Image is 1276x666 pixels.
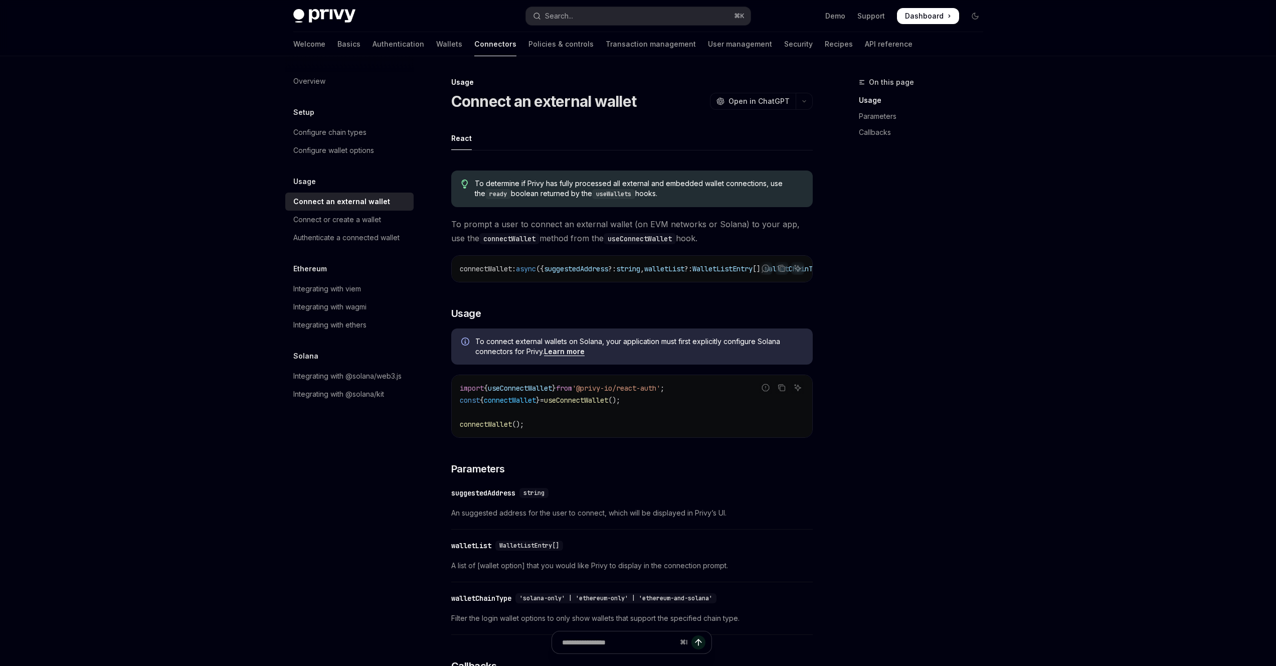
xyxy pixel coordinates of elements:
div: Configure chain types [293,126,367,138]
span: WalletListEntry[] [499,542,559,550]
button: Report incorrect code [759,381,772,394]
a: Learn more [544,347,585,356]
span: walletList [644,264,684,273]
span: An suggested address for the user to connect, which will be displayed in Privy’s UI. [451,507,813,519]
span: A list of [wallet option] that you would like Privy to display in the connection prompt. [451,560,813,572]
span: On this page [869,76,914,88]
span: } [552,384,556,393]
h5: Setup [293,106,314,118]
span: [], [753,264,765,273]
div: React [451,126,472,150]
code: connectWallet [479,233,539,244]
span: , [640,264,644,273]
a: Parameters [859,108,991,124]
span: { [484,384,488,393]
div: walletList [451,541,491,551]
span: To connect external wallets on Solana, your application must first explicitly configure Solana co... [475,337,803,357]
a: User management [708,32,772,56]
span: ?: [684,264,692,273]
span: ; [660,384,664,393]
span: ({ [536,264,544,273]
span: WalletListEntry [692,264,753,273]
a: Integrating with viem [285,280,414,298]
a: Usage [859,92,991,108]
div: Integrating with wagmi [293,301,367,313]
div: Integrating with ethers [293,319,367,331]
a: Integrating with wagmi [285,298,414,316]
span: To determine if Privy has fully processed all external and embedded wallet connections, use the b... [475,179,802,199]
span: connectWallet [484,396,536,405]
input: Ask a question... [562,631,676,653]
span: 'solana-only' | 'ethereum-only' | 'ethereum-and-solana' [519,594,712,602]
a: Integrating with ethers [285,316,414,334]
div: Integrating with viem [293,283,361,295]
button: Send message [691,635,705,649]
span: To prompt a user to connect an external wallet (on EVM networks or Solana) to your app, use the m... [451,217,813,245]
div: Authenticate a connected wallet [293,232,400,244]
a: Support [857,11,885,21]
a: Wallets [436,32,462,56]
a: Security [784,32,813,56]
a: Policies & controls [528,32,594,56]
code: useWallets [592,189,635,199]
span: Filter the login wallet options to only show wallets that support the specified chain type. [451,612,813,624]
button: Copy the contents from the code block [775,381,788,394]
h1: Connect an external wallet [451,92,637,110]
span: ⌘ K [734,12,745,20]
a: Authenticate a connected wallet [285,229,414,247]
a: Welcome [293,32,325,56]
a: Basics [337,32,360,56]
a: Integrating with @solana/kit [285,385,414,403]
span: } [536,396,540,405]
span: from [556,384,572,393]
a: Transaction management [606,32,696,56]
button: Open in ChatGPT [710,93,796,110]
h5: Solana [293,350,318,362]
span: const [460,396,480,405]
span: useConnectWallet [544,396,608,405]
a: API reference [865,32,913,56]
code: ready [485,189,511,199]
div: Integrating with @solana/web3.js [293,370,402,382]
svg: Info [461,338,471,348]
span: string [616,264,640,273]
div: Usage [451,77,813,87]
img: dark logo [293,9,355,23]
a: Connect an external wallet [285,193,414,211]
div: Overview [293,75,325,87]
span: (); [608,396,620,405]
a: Connect or create a wallet [285,211,414,229]
h5: Ethereum [293,263,327,275]
span: : [512,264,516,273]
span: Parameters [451,462,505,476]
code: useConnectWallet [604,233,676,244]
a: Configure wallet options [285,141,414,159]
div: Configure wallet options [293,144,374,156]
a: Callbacks [859,124,991,140]
span: Usage [451,306,481,320]
span: Open in ChatGPT [728,96,790,106]
button: Toggle dark mode [967,8,983,24]
button: Ask AI [791,381,804,394]
div: walletChainType [451,593,511,603]
span: suggestedAddress [544,264,608,273]
a: Integrating with @solana/web3.js [285,367,414,385]
a: Configure chain types [285,123,414,141]
span: string [523,489,544,497]
span: (); [512,420,524,429]
div: Search... [545,10,573,22]
svg: Tip [461,180,468,189]
a: Connectors [474,32,516,56]
span: connectWallet [460,264,512,273]
button: Ask AI [791,262,804,275]
button: Open search [526,7,751,25]
span: connectWallet [460,420,512,429]
span: async [516,264,536,273]
div: Connect or create a wallet [293,214,381,226]
h5: Usage [293,176,316,188]
div: suggestedAddress [451,488,515,498]
span: ?: [608,264,616,273]
span: = [540,396,544,405]
button: Copy the contents from the code block [775,262,788,275]
span: import [460,384,484,393]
